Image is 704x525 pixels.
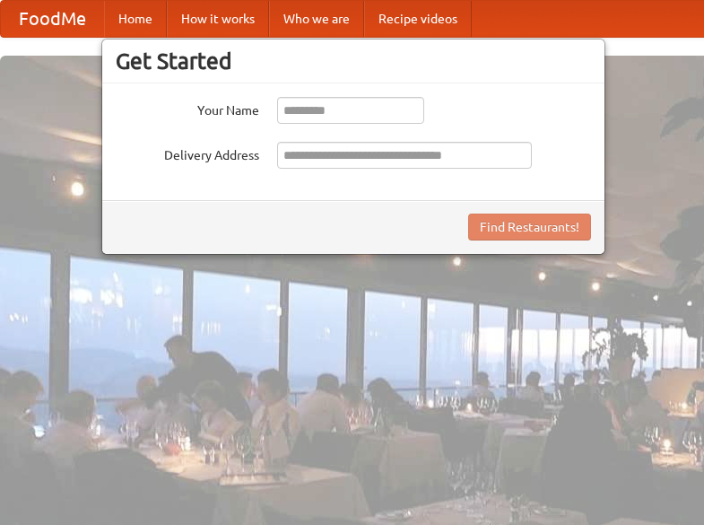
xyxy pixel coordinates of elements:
[104,1,167,37] a: Home
[116,142,259,164] label: Delivery Address
[269,1,364,37] a: Who we are
[167,1,269,37] a: How it works
[364,1,472,37] a: Recipe videos
[468,214,591,241] button: Find Restaurants!
[116,48,591,74] h3: Get Started
[1,1,104,37] a: FoodMe
[116,97,259,119] label: Your Name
